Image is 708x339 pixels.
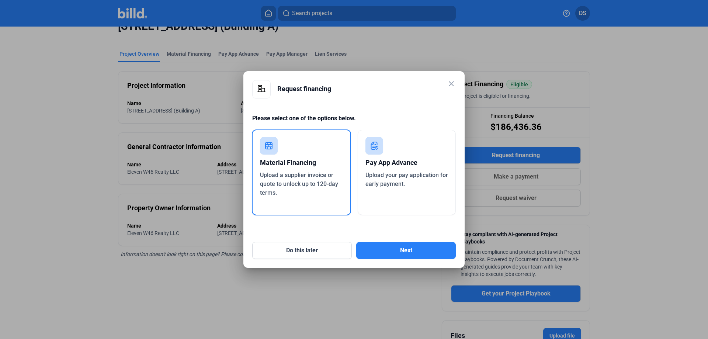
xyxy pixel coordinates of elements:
[252,114,456,130] div: Please select one of the options below.
[365,155,448,171] div: Pay App Advance
[277,80,456,98] div: Request financing
[365,172,448,187] span: Upload your pay application for early payment.
[260,155,343,171] div: Material Financing
[260,172,338,196] span: Upload a supplier invoice or quote to unlock up to 120-day terms.
[356,242,456,259] button: Next
[447,79,456,88] mat-icon: close
[252,242,352,259] button: Do this later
